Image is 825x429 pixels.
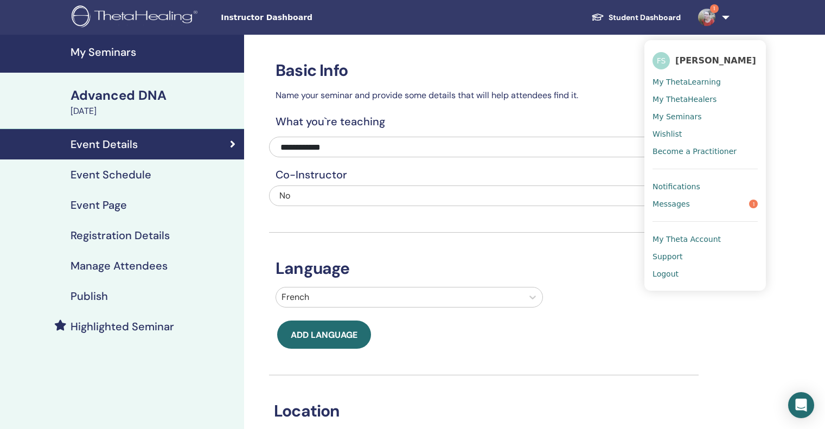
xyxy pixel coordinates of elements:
[749,200,758,208] span: 1
[267,401,684,421] h3: Location
[653,182,700,191] span: Notifications
[788,392,814,418] div: Open Intercom Messenger
[269,259,699,278] h3: Language
[72,5,201,30] img: logo.png
[653,252,682,261] span: Support
[653,94,717,104] span: My ThetaHealers
[269,89,699,102] p: Name your seminar and provide some details that will help attendees find it.
[653,234,721,244] span: My Theta Account
[653,143,758,160] a: Become a Practitioner
[71,199,127,212] h4: Event Page
[653,129,682,139] span: Wishlist
[653,199,690,209] span: Messages
[653,125,758,143] a: Wishlist
[653,112,701,121] span: My Seminars
[71,86,238,105] div: Advanced DNA
[644,40,766,291] ul: 1
[71,105,238,118] div: [DATE]
[64,86,244,118] a: Advanced DNA[DATE]
[71,229,170,242] h4: Registration Details
[269,61,699,80] h3: Basic Info
[291,329,357,341] span: Add language
[653,146,737,156] span: Become a Practitioner
[710,4,719,13] span: 1
[653,77,721,87] span: My ThetaLearning
[269,115,699,128] h4: What you`re teaching
[653,269,679,279] span: Logout
[269,168,699,181] h4: Co-Instructor
[653,108,758,125] a: My Seminars
[277,321,371,349] button: Add language
[591,12,604,22] img: graduation-cap-white.svg
[583,8,689,28] a: Student Dashboard
[221,12,383,23] span: Instructor Dashboard
[698,9,715,26] img: default.jpg
[71,138,138,151] h4: Event Details
[653,48,758,73] a: FS[PERSON_NAME]
[71,259,168,272] h4: Manage Attendees
[653,91,758,108] a: My ThetaHealers
[279,190,290,201] span: No
[653,195,758,213] a: Messages1
[675,55,756,66] span: [PERSON_NAME]
[653,230,758,248] a: My Theta Account
[71,320,174,333] h4: Highlighted Seminar
[653,248,758,265] a: Support
[653,265,758,283] a: Logout
[71,46,238,59] h4: My Seminars
[653,73,758,91] a: My ThetaLearning
[71,168,151,181] h4: Event Schedule
[653,178,758,195] a: Notifications
[653,52,670,69] span: FS
[71,290,108,303] h4: Publish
